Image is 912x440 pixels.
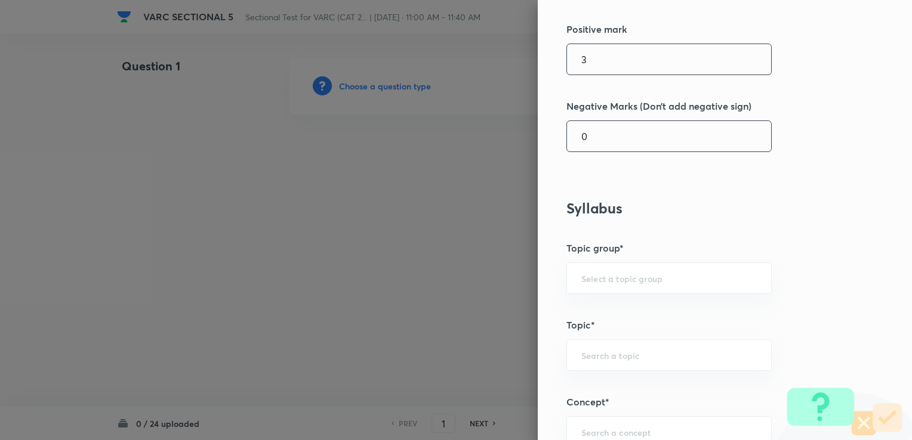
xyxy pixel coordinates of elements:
[566,22,843,36] h5: Positive mark
[566,395,843,409] h5: Concept*
[765,277,767,280] button: Open
[765,354,767,357] button: Open
[581,349,757,361] input: Search a topic
[581,426,757,438] input: Search a concept
[567,121,771,151] input: Negative marks
[566,318,843,332] h5: Topic*
[765,431,767,433] button: Open
[581,272,757,284] input: Select a topic group
[566,200,843,217] h3: Syllabus
[566,241,843,255] h5: Topic group*
[566,99,843,113] h5: Negative Marks (Don’t add negative sign)
[567,44,771,75] input: Positive marks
